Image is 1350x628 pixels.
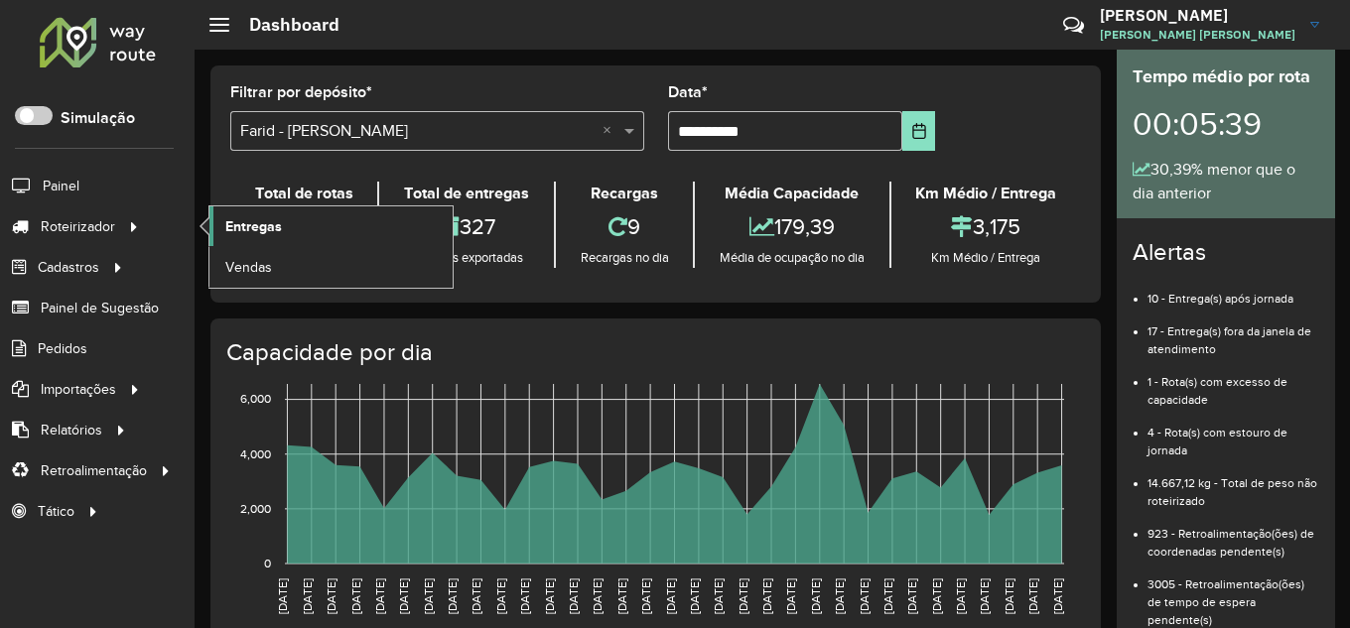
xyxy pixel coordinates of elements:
text: [DATE] [688,578,701,614]
text: 6,000 [240,393,271,406]
text: [DATE] [712,578,725,614]
text: [DATE] [591,578,604,614]
text: [DATE] [470,578,482,614]
div: Entregas exportadas [384,248,548,268]
a: Contato Rápido [1052,4,1095,47]
text: 4,000 [240,447,271,460]
span: Tático [38,501,74,522]
span: Painel [43,176,79,196]
span: Relatórios [41,420,102,440]
text: [DATE] [664,578,677,614]
text: [DATE] [494,578,507,614]
div: 30,39% menor que o dia anterior [1133,158,1319,205]
span: Painel de Sugestão [41,298,159,318]
text: [DATE] [930,578,943,614]
li: 923 - Retroalimentação(ões) de coordenadas pendente(s) [1147,510,1319,561]
text: [DATE] [954,578,967,614]
button: Choose Date [902,111,935,151]
text: 2,000 [240,502,271,515]
text: [DATE] [639,578,652,614]
text: [DATE] [905,578,918,614]
text: [DATE] [373,578,386,614]
text: [DATE] [276,578,289,614]
h3: [PERSON_NAME] [1100,6,1295,25]
h4: Capacidade por dia [226,338,1081,367]
li: 1 - Rota(s) com excesso de capacidade [1147,358,1319,409]
li: 4 - Rota(s) com estouro de jornada [1147,409,1319,459]
h4: Alertas [1133,238,1319,267]
li: 10 - Entrega(s) após jornada [1147,275,1319,308]
text: [DATE] [760,578,773,614]
a: Vendas [209,247,453,287]
text: [DATE] [325,578,337,614]
text: [DATE] [567,578,580,614]
span: Vendas [225,257,272,278]
span: Pedidos [38,338,87,359]
text: [DATE] [422,578,435,614]
text: [DATE] [301,578,314,614]
label: Simulação [61,106,135,130]
span: Importações [41,379,116,400]
span: Cadastros [38,257,99,278]
label: Data [668,80,708,104]
div: 179,39 [700,205,883,248]
div: Recargas no dia [561,248,688,268]
text: [DATE] [446,578,459,614]
text: [DATE] [1026,578,1039,614]
li: 17 - Entrega(s) fora da janela de atendimento [1147,308,1319,358]
text: [DATE] [881,578,894,614]
div: Km Médio / Entrega [896,248,1076,268]
text: [DATE] [1003,578,1015,614]
text: [DATE] [615,578,628,614]
div: Recargas [561,182,688,205]
text: [DATE] [349,578,362,614]
span: Entregas [225,216,282,237]
div: 327 [384,205,548,248]
text: [DATE] [518,578,531,614]
text: [DATE] [809,578,822,614]
div: 9 [561,205,688,248]
li: 14.667,12 kg - Total de peso não roteirizado [1147,459,1319,510]
text: [DATE] [858,578,871,614]
text: [DATE] [978,578,991,614]
div: Total de rotas [235,182,372,205]
text: [DATE] [833,578,846,614]
div: Total de entregas [384,182,548,205]
span: [PERSON_NAME] [PERSON_NAME] [1100,26,1295,44]
text: [DATE] [397,578,410,614]
text: [DATE] [1051,578,1064,614]
text: [DATE] [543,578,556,614]
div: 00:05:39 [1133,90,1319,158]
a: Entregas [209,206,453,246]
div: Tempo médio por rota [1133,63,1319,90]
text: [DATE] [737,578,749,614]
span: Retroalimentação [41,460,147,481]
div: Média de ocupação no dia [700,248,883,268]
div: Km Médio / Entrega [896,182,1076,205]
span: Clear all [603,119,619,143]
text: 0 [264,557,271,569]
h2: Dashboard [229,14,339,36]
div: 3,175 [896,205,1076,248]
span: Roteirizador [41,216,115,237]
label: Filtrar por depósito [230,80,372,104]
div: Média Capacidade [700,182,883,205]
text: [DATE] [784,578,797,614]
